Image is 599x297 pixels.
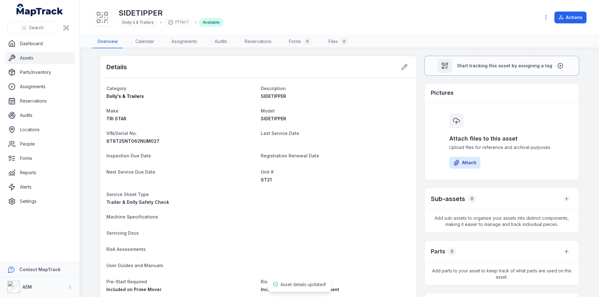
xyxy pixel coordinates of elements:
[119,8,223,18] h1: SIDETIPPER
[424,56,579,76] button: Start tracking this asset by assigning a tag
[106,247,146,252] span: Risk Assessments
[324,35,353,48] a: Files0
[5,52,75,64] a: Assets
[448,247,456,256] div: 0
[340,38,348,45] div: 0
[5,181,75,193] a: Alerts
[280,282,326,287] span: Asset details updated!
[284,35,316,48] a: Forms0
[431,247,445,256] h3: Parts
[468,194,476,203] div: 0
[29,25,44,31] span: Search
[106,108,119,113] span: Make
[106,199,169,205] span: Trailer & Dolly Safety Check
[261,153,319,158] span: Registration Renewal Date
[7,22,58,34] button: Search
[5,95,75,107] a: Reservations
[106,153,151,158] span: Inspection Due Date
[106,169,155,175] span: Next Service Due Date
[240,35,276,48] a: Reservations
[17,4,63,16] a: MapTrack
[5,166,75,179] a: Reports
[22,284,32,290] strong: AEM
[106,93,144,99] span: Dolly's & Trailers
[122,20,154,25] span: Dolly's & Trailers
[106,116,126,121] span: TRI STAR
[5,37,75,50] a: Dashboard
[261,169,274,175] span: Unit #
[304,38,311,45] div: 0
[164,18,192,27] div: ff7bc7
[5,152,75,165] a: Forms
[425,210,579,232] span: Add sub-assets to organise your assets into distinct components, making it easier to manage and t...
[210,35,232,48] a: Audits
[449,134,554,143] h3: Attach files to this asset
[106,287,162,292] span: Included on Prime Mover
[5,80,75,93] a: Assignments
[261,93,286,99] span: SIDETIPPER
[106,86,126,91] span: Category
[261,108,275,113] span: Model
[19,267,61,272] strong: Contact MapTrack
[261,86,286,91] span: Description
[449,144,554,151] span: Upload files for reference and archival purposes.
[5,109,75,122] a: Audits
[106,192,149,197] span: Service Sheet Type
[106,131,137,136] span: VIN/Serial No.
[199,18,223,27] div: Available
[449,157,480,169] button: Attach
[167,35,202,48] a: Assignments
[261,177,272,182] span: ST21
[5,123,75,136] a: Locations
[106,263,163,268] span: User Guides and Manuals
[5,66,75,79] a: Parts/Inventory
[554,12,587,23] button: Actions
[425,263,579,285] span: Add parts to your asset to keep track of what parts are used on this asset.
[261,279,318,284] span: Risk Assessment needed?
[261,116,286,121] span: SIDETIPPER
[431,194,465,203] h2: Sub-assets
[5,195,75,208] a: Settings
[106,279,147,284] span: Pre-Start Required
[106,214,158,219] span: Machine Specifications
[261,287,339,292] span: Included on Truck Risk Assessment
[5,138,75,150] a: People
[431,89,454,97] h3: Pictures
[106,230,139,236] span: Servicing Docs
[92,35,123,48] a: Overview
[130,35,159,48] a: Calendar
[106,63,127,71] h2: Details
[457,63,552,69] span: Start tracking this asset by assigning a tag
[106,138,159,144] span: 6T9T25NT062NUM027
[261,131,299,136] span: Last Service Date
